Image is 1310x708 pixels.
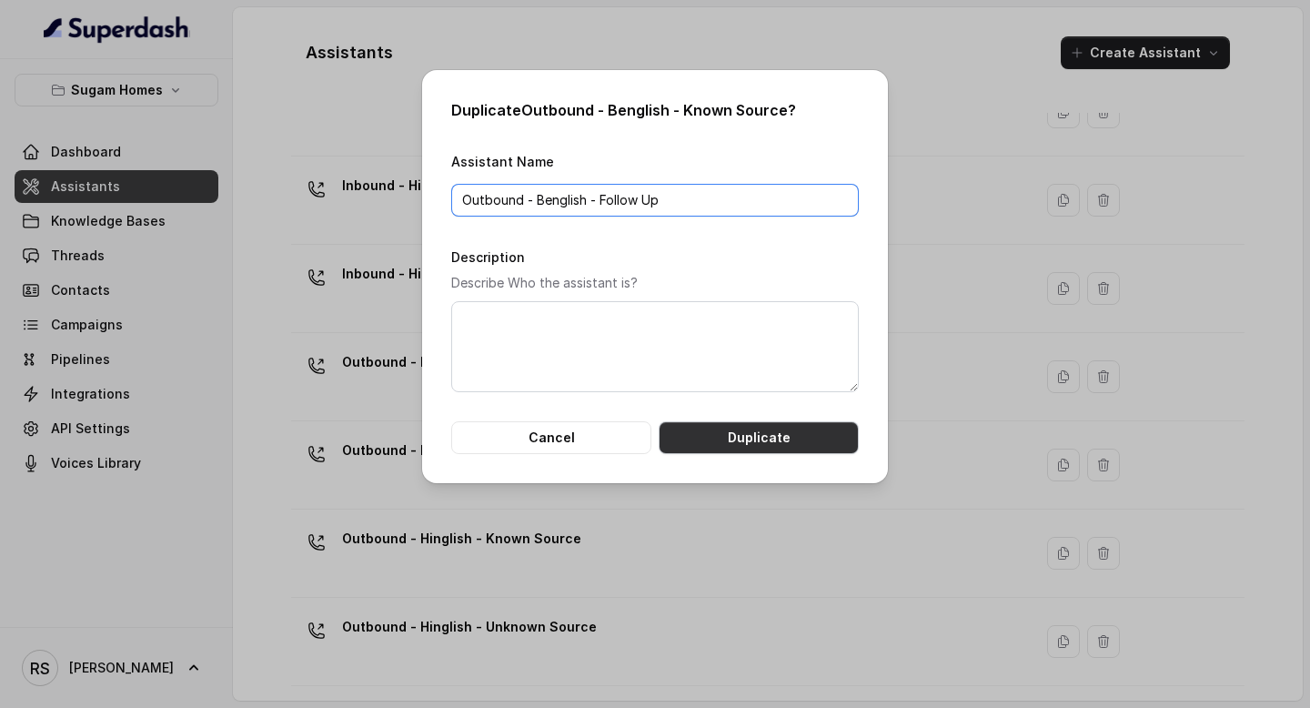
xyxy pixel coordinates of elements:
[451,154,554,169] label: Assistant Name
[451,99,859,121] h2: Duplicate Outbound - Benglish - Known Source ?
[451,272,859,294] p: Describe Who the assistant is?
[451,421,651,454] button: Cancel
[659,421,859,454] button: Duplicate
[451,249,525,265] label: Description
